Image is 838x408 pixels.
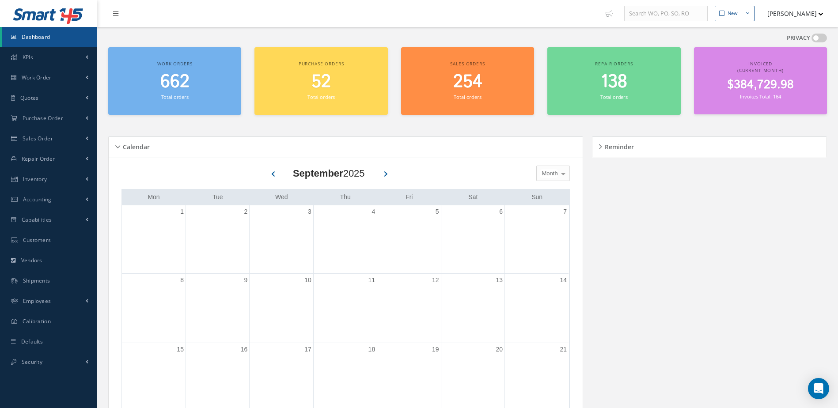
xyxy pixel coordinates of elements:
[273,192,290,203] a: Wednesday
[441,205,504,274] td: September 6, 2025
[303,274,313,287] a: September 10, 2025
[303,343,313,356] a: September 17, 2025
[454,94,481,100] small: Total orders
[759,5,823,22] button: [PERSON_NAME]
[243,205,250,218] a: September 2, 2025
[377,205,441,274] td: September 5, 2025
[239,343,250,356] a: September 16, 2025
[728,10,738,17] div: New
[122,205,186,274] td: September 1, 2025
[370,205,377,218] a: September 4, 2025
[146,192,161,203] a: Monday
[211,192,225,203] a: Tuesday
[21,257,42,264] span: Vendors
[22,74,52,81] span: Work Order
[120,140,150,151] h5: Calendar
[22,358,42,366] span: Security
[595,60,633,67] span: Repair orders
[540,169,558,178] span: Month
[293,168,343,179] b: September
[561,205,569,218] a: September 7, 2025
[293,166,365,181] div: 2025
[23,114,63,122] span: Purchase Order
[186,273,249,343] td: September 9, 2025
[2,27,97,47] a: Dashboard
[600,94,628,100] small: Total orders
[694,47,827,114] a: Invoiced (Current Month) $384,729.98 Invoices Total: 164
[737,67,784,73] span: (Current Month)
[311,69,331,94] span: 52
[178,274,186,287] a: September 8, 2025
[250,205,313,274] td: September 3, 2025
[558,343,569,356] a: September 21, 2025
[530,192,544,203] a: Sunday
[624,6,708,22] input: Search WO, PO, SO, RO
[299,60,344,67] span: Purchase orders
[23,297,51,305] span: Employees
[558,274,569,287] a: September 14, 2025
[23,236,51,244] span: Customers
[505,273,569,343] td: September 14, 2025
[306,205,313,218] a: September 3, 2025
[748,60,772,67] span: Invoiced
[250,273,313,343] td: September 10, 2025
[23,196,52,203] span: Accounting
[161,94,189,100] small: Total orders
[430,274,441,287] a: September 12, 2025
[377,273,441,343] td: September 12, 2025
[602,140,634,151] h5: Reminder
[808,378,829,399] div: Open Intercom Messenger
[367,274,377,287] a: September 11, 2025
[186,205,249,274] td: September 2, 2025
[547,47,680,115] a: Repair orders 138 Total orders
[23,53,33,61] span: KPIs
[21,338,43,345] span: Defaults
[108,47,241,115] a: Work orders 662 Total orders
[450,60,485,67] span: Sales orders
[22,33,50,41] span: Dashboard
[178,205,186,218] a: September 1, 2025
[401,47,534,115] a: Sales orders 254 Total orders
[787,34,810,42] label: PRIVACY
[505,205,569,274] td: September 7, 2025
[740,93,781,100] small: Invoices Total: 164
[727,76,794,94] span: $384,729.98
[307,94,335,100] small: Total orders
[254,47,387,115] a: Purchase orders 52 Total orders
[157,60,192,67] span: Work orders
[494,274,504,287] a: September 13, 2025
[497,205,504,218] a: September 6, 2025
[466,192,479,203] a: Saturday
[20,94,39,102] span: Quotes
[23,277,50,284] span: Shipments
[160,69,190,94] span: 662
[22,155,55,162] span: Repair Order
[22,216,52,223] span: Capabilities
[23,135,53,142] span: Sales Order
[313,273,377,343] td: September 11, 2025
[23,317,51,325] span: Calibration
[122,273,186,343] td: September 8, 2025
[441,273,504,343] td: September 13, 2025
[404,192,414,203] a: Friday
[367,343,377,356] a: September 18, 2025
[494,343,504,356] a: September 20, 2025
[434,205,441,218] a: September 5, 2025
[338,192,353,203] a: Thursday
[715,6,755,21] button: New
[23,175,47,183] span: Inventory
[430,343,441,356] a: September 19, 2025
[243,274,250,287] a: September 9, 2025
[601,69,627,94] span: 138
[175,343,186,356] a: September 15, 2025
[313,205,377,274] td: September 4, 2025
[453,69,482,94] span: 254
